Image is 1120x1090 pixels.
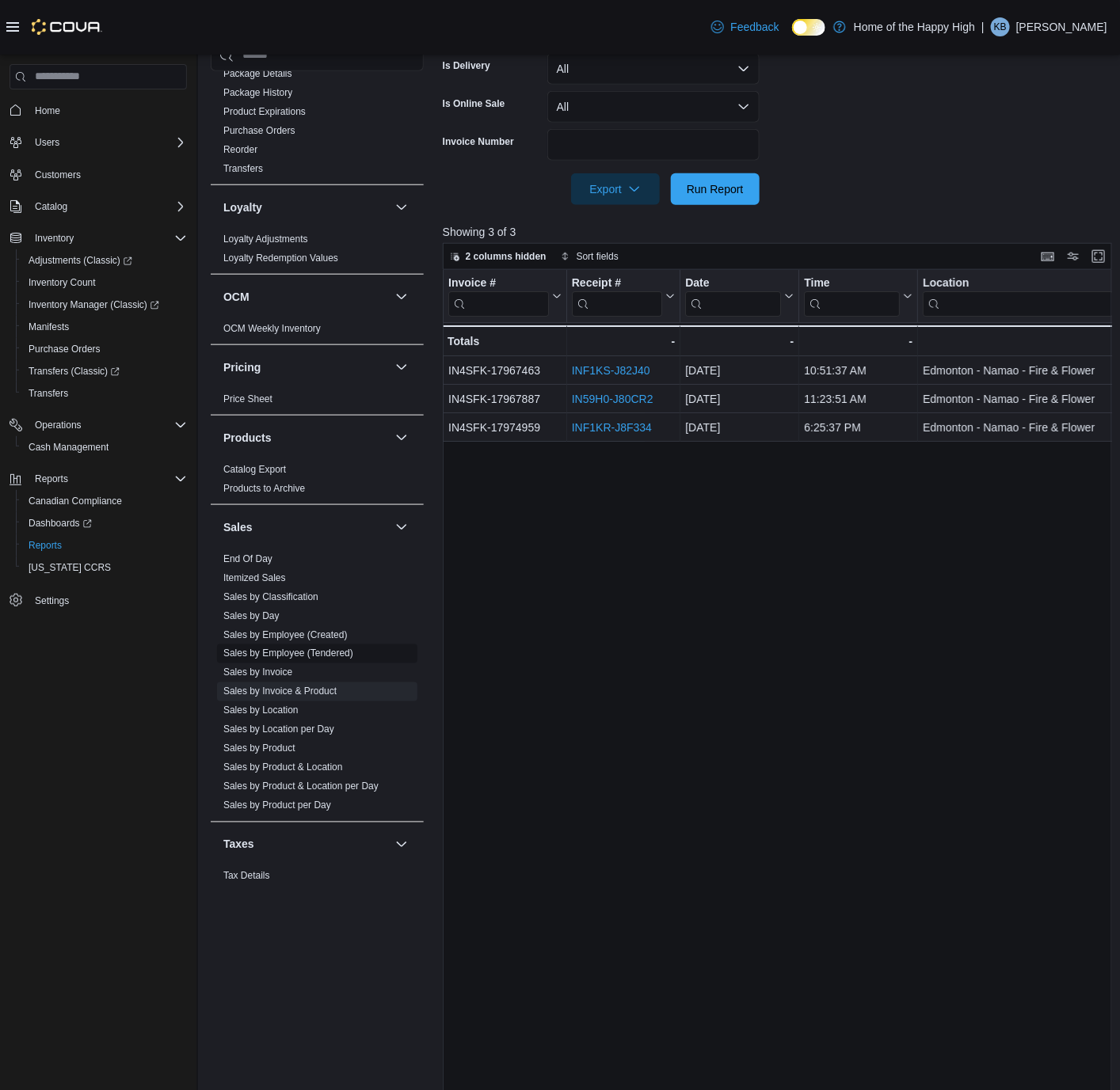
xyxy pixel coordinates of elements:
[223,87,292,98] a: Package History
[29,133,187,152] span: Users
[223,162,263,175] span: Transfers
[981,17,985,36] p: |
[29,197,187,216] span: Catalog
[223,648,353,660] span: Sales by Employee (Tendered)
[3,99,193,122] button: Home
[392,518,411,537] button: Sales
[29,416,187,435] span: Operations
[29,101,67,120] a: Home
[685,275,781,291] div: Date
[223,591,318,603] span: Sales by Classification
[211,319,424,344] div: OCM
[29,517,92,530] span: Dashboards
[547,91,760,123] button: All
[22,273,102,292] a: Inventory Count
[923,275,1113,291] div: Location
[443,135,514,148] label: Invoice Number
[443,224,1119,240] p: Showing 3 of 3
[22,536,187,555] span: Reports
[223,648,353,659] a: Sales by Employee (Tendered)
[572,421,652,434] a: INF1KR-J8F334
[223,519,389,535] button: Sales
[223,743,295,754] a: Sales by Product
[223,800,331,811] a: Sales by Product per Day
[29,469,74,488] button: Reports
[211,460,424,504] div: Products
[29,416,88,435] button: Operations
[3,163,193,186] button: Customers
[223,322,321,335] span: OCM Weekly Inventory
[29,469,187,488] span: Reports
[29,321,69,333] span: Manifests
[581,173,650,205] span: Export
[792,19,825,36] input: Dark Mode
[223,870,270,883] span: Tax Details
[22,384,187,403] span: Transfers
[448,275,549,316] div: Invoice #
[804,275,900,316] div: Time
[35,104,60,117] span: Home
[223,724,334,735] a: Sales by Location per Day
[554,247,625,266] button: Sort fields
[22,273,187,292] span: Inventory Count
[223,761,343,774] span: Sales by Product & Location
[29,539,62,552] span: Reports
[16,316,193,338] button: Manifests
[22,384,74,403] a: Transfers
[22,340,107,359] a: Purchase Orders
[223,780,379,793] span: Sales by Product & Location per Day
[16,512,193,534] a: Dashboards
[223,67,292,80] span: Package Details
[804,332,912,351] div: -
[572,275,662,316] div: Receipt # URL
[22,492,128,511] a: Canadian Compliance
[443,59,490,72] label: Is Delivery
[223,705,299,717] span: Sales by Location
[29,133,66,152] button: Users
[16,534,193,556] button: Reports
[223,323,321,334] a: OCM Weekly Inventory
[223,233,308,245] span: Loyalty Adjustments
[223,68,292,79] a: Package Details
[443,97,505,110] label: Is Online Sale
[223,572,286,584] span: Itemized Sales
[1016,17,1107,36] p: [PERSON_NAME]
[572,275,662,291] div: Receipt #
[571,173,660,205] button: Export
[223,359,389,375] button: Pricing
[29,365,120,378] span: Transfers (Classic)
[22,492,187,511] span: Canadian Compliance
[392,835,411,854] button: Taxes
[22,438,115,457] a: Cash Management
[29,387,68,400] span: Transfers
[10,93,187,653] nav: Complex example
[577,250,619,263] span: Sort fields
[223,234,308,245] a: Loyalty Adjustments
[22,362,187,381] span: Transfers (Classic)
[223,393,272,404] a: Price Sheet
[223,781,379,792] a: Sales by Product & Location per Day
[223,199,262,215] h3: Loyalty
[223,289,389,305] button: OCM
[35,200,67,213] span: Catalog
[29,254,132,267] span: Adjustments (Classic)
[223,163,263,174] a: Transfers
[685,275,794,316] button: Date
[16,272,193,294] button: Inventory Count
[223,125,295,136] a: Purchase Orders
[223,610,280,621] a: Sales by Day
[392,358,411,377] button: Pricing
[3,588,193,611] button: Settings
[466,250,547,263] span: 2 columns hidden
[223,837,254,853] h3: Taxes
[572,364,650,377] a: INF1KS-J82J40
[804,275,912,316] button: Time
[572,393,653,405] a: IN59H0-J80CR2
[730,19,779,35] span: Feedback
[223,482,305,495] span: Products to Archive
[223,742,295,755] span: Sales by Product
[22,514,98,533] a: Dashboards
[29,441,109,454] span: Cash Management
